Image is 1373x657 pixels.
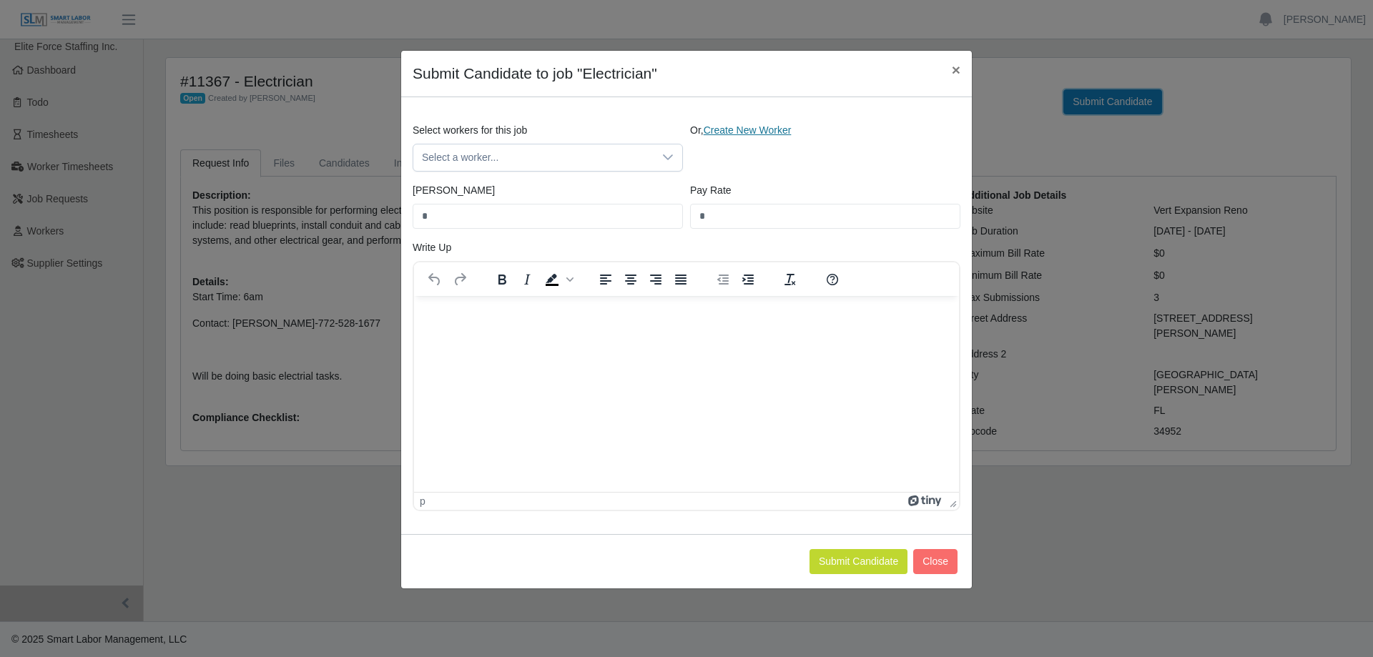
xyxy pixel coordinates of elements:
[540,270,576,290] div: Background color Black
[908,495,944,507] a: Powered by Tiny
[619,270,643,290] button: Align center
[413,183,495,198] label: [PERSON_NAME]
[413,144,654,171] span: Select a worker...
[686,123,964,172] div: Or,
[594,270,618,290] button: Align left
[809,549,907,574] button: Submit Candidate
[669,270,693,290] button: Justify
[448,270,472,290] button: Redo
[778,270,802,290] button: Clear formatting
[423,270,447,290] button: Undo
[414,296,959,492] iframe: Rich Text Area
[420,495,425,507] div: p
[413,240,451,255] label: Write Up
[913,549,958,574] button: Close
[704,124,792,136] a: Create New Worker
[940,51,972,89] button: Close
[413,123,527,138] label: Select workers for this job
[644,270,668,290] button: Align right
[944,493,959,510] div: Press the Up and Down arrow keys to resize the editor.
[515,270,539,290] button: Italic
[490,270,514,290] button: Bold
[711,270,735,290] button: Decrease indent
[690,183,732,198] label: Pay Rate
[413,62,657,85] h4: Submit Candidate to job "Electrician"
[820,270,845,290] button: Help
[736,270,760,290] button: Increase indent
[952,61,960,78] span: ×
